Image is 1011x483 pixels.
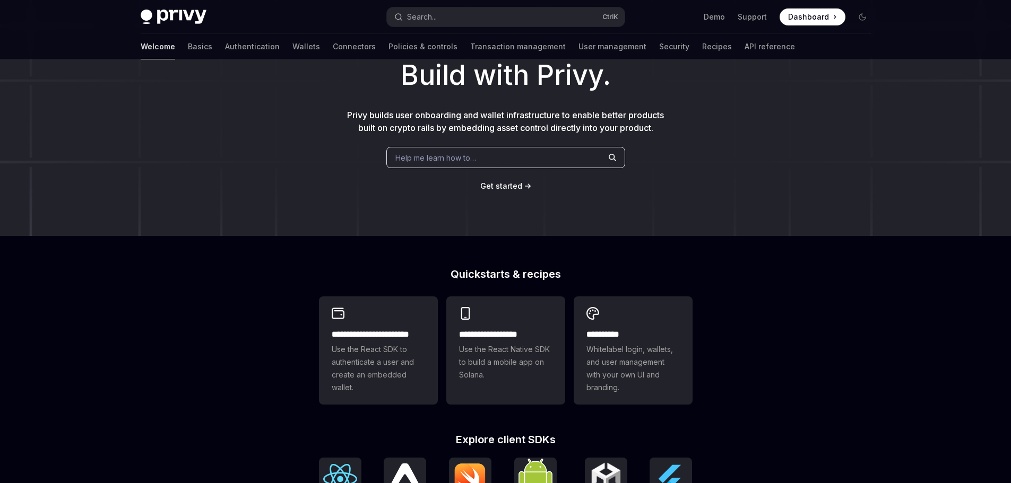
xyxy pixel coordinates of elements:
div: Search... [407,11,437,23]
a: User management [578,34,646,59]
a: Authentication [225,34,280,59]
span: Whitelabel login, wallets, and user management with your own UI and branding. [586,343,680,394]
h2: Quickstarts & recipes [319,269,693,279]
img: dark logo [141,10,206,24]
a: API reference [745,34,795,59]
button: Search...CtrlK [387,7,625,27]
a: Security [659,34,689,59]
button: Toggle dark mode [854,8,871,25]
h1: Build with Privy. [17,55,994,96]
span: Ctrl K [602,13,618,21]
a: Basics [188,34,212,59]
span: Dashboard [788,12,829,22]
a: Recipes [702,34,732,59]
a: Demo [704,12,725,22]
a: Connectors [333,34,376,59]
a: Get started [480,181,522,191]
span: Get started [480,181,522,190]
a: Support [738,12,767,22]
a: Welcome [141,34,175,59]
span: Use the React Native SDK to build a mobile app on Solana. [459,343,552,381]
a: Wallets [292,34,320,59]
span: Help me learn how to… [395,152,476,163]
a: **** *****Whitelabel login, wallets, and user management with your own UI and branding. [574,296,693,405]
span: Privy builds user onboarding and wallet infrastructure to enable better products built on crypto ... [347,110,664,133]
a: **** **** **** ***Use the React Native SDK to build a mobile app on Solana. [446,296,565,405]
span: Use the React SDK to authenticate a user and create an embedded wallet. [332,343,425,394]
a: Policies & controls [388,34,457,59]
a: Transaction management [470,34,566,59]
h2: Explore client SDKs [319,434,693,445]
a: Dashboard [780,8,845,25]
